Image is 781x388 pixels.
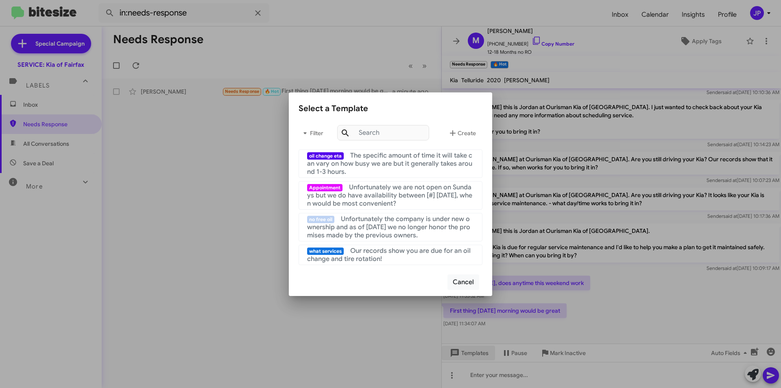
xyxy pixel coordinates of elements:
[307,184,343,191] span: Appointment
[441,123,482,143] button: Create
[299,102,482,115] div: Select a Template
[307,216,334,223] span: no free oil
[448,126,476,140] span: Create
[307,247,471,263] span: Our records show you are due for an oil change and tire rotation!
[337,125,429,140] input: Search
[299,126,325,140] span: Filter
[307,152,344,160] span: oil change eta
[307,151,472,176] span: The specific amount of time it will take can vary on how busy we are but it generally takes aroun...
[307,183,472,208] span: Unfortunately we are not open on Sundays but we do have availability between [#] [DATE], when wou...
[307,215,470,239] span: Unfortunately the company is under new ownership and as of [DATE] we no longer honor the promises...
[299,123,325,143] button: Filter
[447,274,479,290] button: Cancel
[307,248,344,255] span: what services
